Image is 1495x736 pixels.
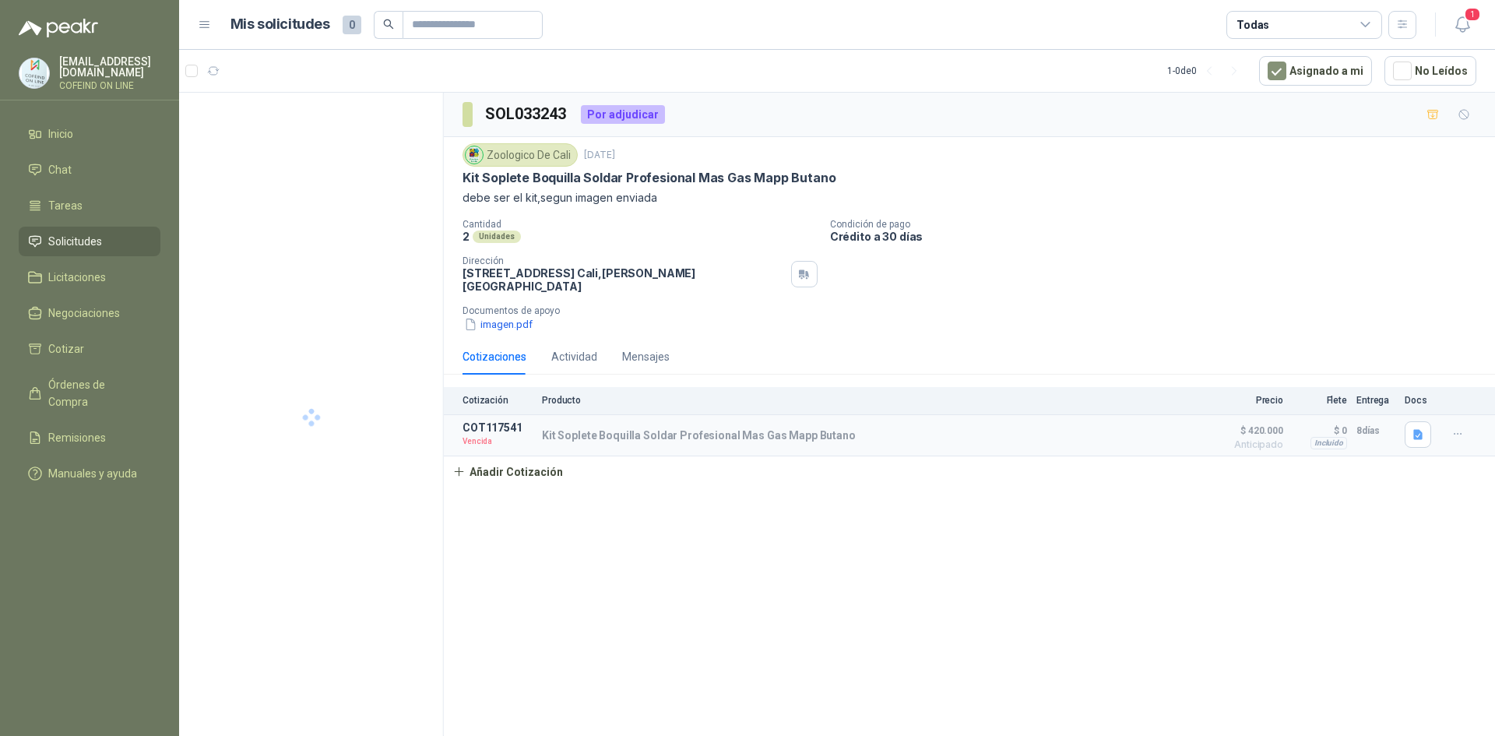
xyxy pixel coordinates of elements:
div: Actividad [551,348,597,365]
span: Tareas [48,197,83,214]
p: Producto [542,395,1196,406]
a: Inicio [19,119,160,149]
p: COFEIND ON LINE [59,81,160,90]
span: Licitaciones [48,269,106,286]
button: Asignado a mi [1259,56,1372,86]
div: Mensajes [622,348,670,365]
button: 1 [1448,11,1476,39]
a: Remisiones [19,423,160,453]
h3: SOL033243 [485,102,568,126]
p: Crédito a 30 días [830,230,1489,243]
span: Solicitudes [48,233,102,250]
p: [DATE] [584,148,615,163]
span: Chat [48,161,72,178]
img: Company Logo [466,146,483,164]
img: Logo peakr [19,19,98,37]
div: Por adjudicar [581,105,665,124]
p: Cotización [463,395,533,406]
span: 0 [343,16,361,34]
p: [STREET_ADDRESS] Cali , [PERSON_NAME][GEOGRAPHIC_DATA] [463,266,785,293]
span: Manuales y ayuda [48,465,137,482]
button: Añadir Cotización [444,456,572,488]
p: Precio [1205,395,1283,406]
img: Company Logo [19,58,49,88]
button: imagen.pdf [463,316,534,333]
p: Documentos de apoyo [463,305,1489,316]
p: 2 [463,230,470,243]
a: Solicitudes [19,227,160,256]
span: Remisiones [48,429,106,446]
a: Cotizar [19,334,160,364]
div: Todas [1236,16,1269,33]
a: Chat [19,155,160,185]
a: Negociaciones [19,298,160,328]
span: $ 420.000 [1205,421,1283,440]
span: search [383,19,394,30]
p: Entrega [1356,395,1395,406]
p: Kit Soplete Boquilla Soldar Profesional Mas Gas Mapp Butano [463,170,835,186]
p: Kit Soplete Boquilla Soldar Profesional Mas Gas Mapp Butano [542,429,856,442]
span: Cotizar [48,340,84,357]
div: 1 - 0 de 0 [1167,58,1247,83]
span: Negociaciones [48,305,120,322]
div: Cotizaciones [463,348,526,365]
span: Anticipado [1205,440,1283,449]
div: Unidades [473,231,521,243]
p: Docs [1405,395,1436,406]
p: debe ser el kit,segun imagen enviada [463,189,1476,206]
span: Inicio [48,125,73,143]
p: [EMAIL_ADDRESS][DOMAIN_NAME] [59,56,160,78]
p: 8 días [1356,421,1395,440]
p: $ 0 [1293,421,1347,440]
a: Manuales y ayuda [19,459,160,488]
a: Órdenes de Compra [19,370,160,417]
div: Incluido [1310,437,1347,449]
a: Tareas [19,191,160,220]
div: Zoologico De Cali [463,143,578,167]
button: No Leídos [1384,56,1476,86]
h1: Mis solicitudes [230,13,330,36]
span: 1 [1464,7,1481,22]
span: Órdenes de Compra [48,376,146,410]
a: Licitaciones [19,262,160,292]
p: Cantidad [463,219,818,230]
p: Flete [1293,395,1347,406]
p: Condición de pago [830,219,1489,230]
p: Dirección [463,255,785,266]
p: Vencida [463,434,533,449]
p: COT117541 [463,421,533,434]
